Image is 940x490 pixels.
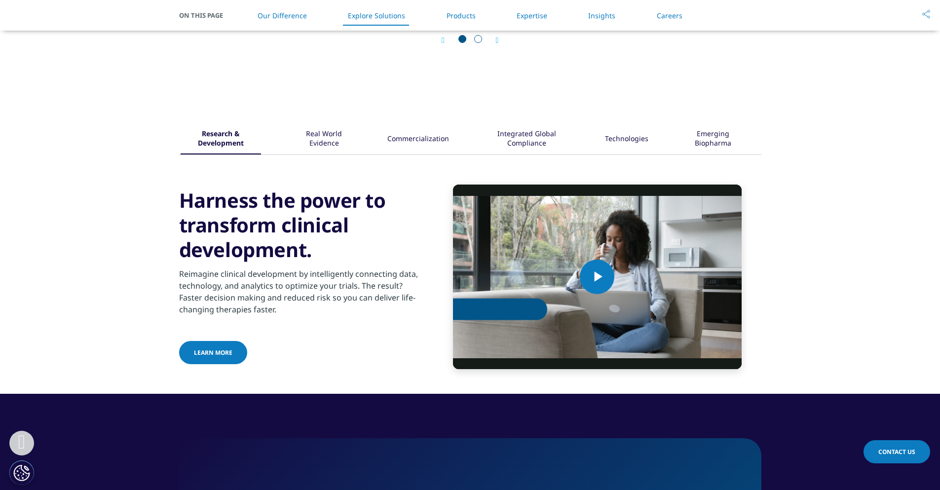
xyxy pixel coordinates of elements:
a: Learn More [179,341,247,364]
div: Previous slide [442,36,454,45]
button: Play Video [580,260,614,294]
button: Real World Evidence [291,124,356,154]
button: Cookies Settings [9,460,34,485]
div: Commercialization [387,124,449,154]
a: Explore Solutions [348,11,405,20]
p: Reimagine clinical development by intelligently connecting data, technology, and analytics to opt... [179,268,418,321]
div: Real World Evidence [292,124,356,154]
span: On This Page [179,10,233,20]
a: Contact Us [864,440,930,463]
div: Next slide [486,36,499,45]
video-js: Video Player [453,185,742,369]
a: Insights [588,11,615,20]
button: Research & Development [179,124,262,154]
a: Careers [657,11,682,20]
button: Integrated Global Compliance [479,124,574,154]
span: Go to slide 2 [474,35,482,43]
a: Products [447,11,476,20]
button: Technologies [603,124,648,154]
div: Integrated Global Compliance [480,124,574,154]
div: Technologies [605,124,648,154]
div: Research & Development [181,124,262,154]
h3: Harness the power to transform clinical development. [179,188,418,262]
span: Go to slide 1 [458,35,466,43]
div: Emerging Biopharma [679,124,747,154]
span: Contact Us [878,448,915,456]
button: Commercialization [386,124,449,154]
a: Expertise [517,11,547,20]
button: Emerging Biopharma [678,124,747,154]
a: Our Difference [258,11,307,20]
span: Learn More [194,348,232,357]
